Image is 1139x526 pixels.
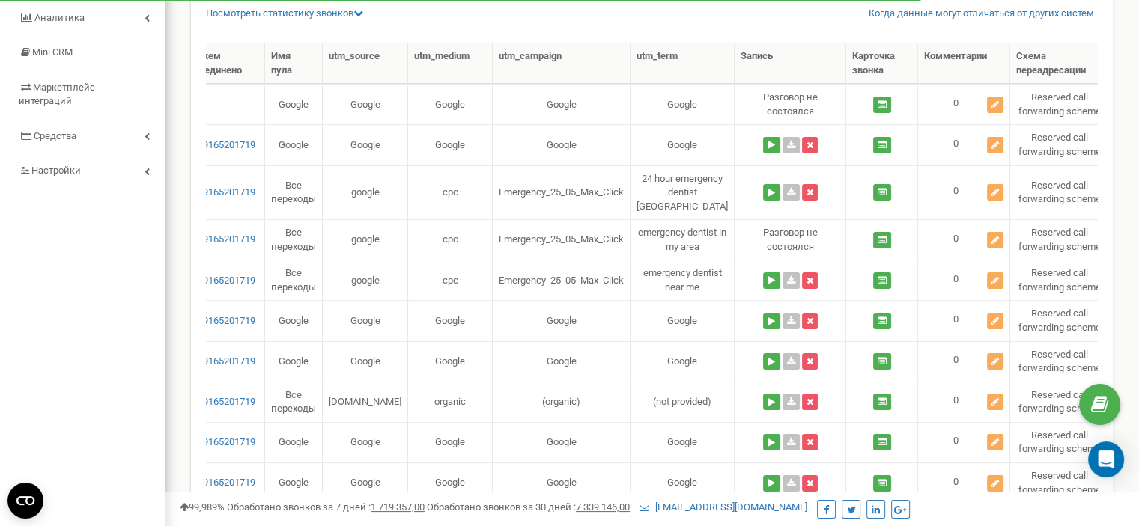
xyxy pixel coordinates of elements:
td: google [323,165,408,220]
td: Google [323,300,408,340]
span: Обработано звонков за 7 дней : [227,501,425,513]
a: 19165201719 [194,355,258,369]
a: 19165201719 [194,186,258,200]
td: 0 [918,124,1010,165]
td: [DOMAIN_NAME] [323,382,408,422]
button: Удалить запись [802,394,818,410]
th: Схема переадресации [1010,43,1108,84]
td: Reserved call forwarding scheme [1010,462,1108,503]
a: Скачать [783,313,800,329]
th: Карточка звонка [846,43,918,84]
button: Удалить запись [802,475,818,492]
td: Google [408,300,493,340]
u: 1 719 357,00 [371,501,425,513]
span: Средства [34,130,76,141]
button: Удалить запись [802,184,818,201]
a: Скачать [783,353,800,370]
td: Google [265,300,323,340]
td: Google [265,341,323,382]
td: Google [408,462,493,503]
th: Запись [735,43,846,84]
td: Reserved call forwarding scheme [1010,260,1108,300]
td: 0 [918,260,1010,300]
td: 0 [918,219,1010,260]
td: Reserved call forwarding scheme [1010,300,1108,340]
td: Google [631,84,735,124]
td: organic [408,382,493,422]
td: (not provided) [631,382,735,422]
a: Когда данные могут отличаться от других систем [869,7,1094,21]
td: Google [493,422,631,462]
span: Аналитика [34,12,85,23]
div: Open Intercom Messenger [1088,441,1124,477]
a: 19165201719 [194,233,258,247]
td: Reserved call forwarding scheme [1010,165,1108,220]
td: Reserved call forwarding scheme [1010,124,1108,165]
button: Удалить запись [802,137,818,153]
td: Google [631,124,735,165]
td: Emergency_25_05_Max_Click [493,165,631,220]
td: Emergency_25_05_Max_Click [493,260,631,300]
a: 19165201719 [194,138,258,153]
span: Mini CRM [32,46,73,58]
td: emergency dentist near me [631,260,735,300]
td: Google [408,341,493,382]
td: Reserved call forwarding scheme [1010,382,1108,422]
td: Google [631,300,735,340]
td: Google [493,462,631,503]
td: Google [493,84,631,124]
td: 0 [918,165,1010,220]
td: Google [493,341,631,382]
a: Скачать [783,475,800,492]
td: emergency dentist in my area [631,219,735,260]
td: 0 [918,84,1010,124]
a: 19165201719 [194,274,258,288]
td: google [323,219,408,260]
td: Все переходы [265,260,323,300]
td: Google [265,84,323,124]
a: 19165201719 [194,435,258,450]
th: С кем соединено [188,43,265,84]
button: Open CMP widget [7,483,43,519]
a: 19165201719 [194,476,258,490]
a: Скачать [783,272,800,289]
td: Google [631,462,735,503]
td: 0 [918,341,1010,382]
td: Google [323,462,408,503]
button: Удалить запись [802,272,818,289]
td: Google [493,300,631,340]
a: 19165201719 [194,314,258,328]
th: Имя пула [265,43,323,84]
td: Reserved call forwarding scheme [1010,341,1108,382]
td: Все переходы [265,382,323,422]
td: cpc [408,165,493,220]
td: 0 [918,300,1010,340]
span: Настройки [31,165,81,176]
td: (organic) [493,382,631,422]
td: Reserved call forwarding scheme [1010,422,1108,462]
td: google [323,260,408,300]
td: Google [265,462,323,503]
td: Разговор не состоялся [735,219,846,260]
td: Google [408,124,493,165]
a: Посмотреть cтатистику звонков [206,7,363,19]
th: utm_campaign [493,43,631,84]
td: Google [323,341,408,382]
td: Google [408,84,493,124]
td: cpc [408,219,493,260]
span: Маркетплейс интеграций [19,82,95,107]
td: 0 [918,422,1010,462]
a: Скачать [783,137,800,153]
td: 0 [918,462,1010,503]
a: [EMAIL_ADDRESS][DOMAIN_NAME] [640,501,807,513]
button: Удалить запись [802,353,818,370]
td: cpc [408,260,493,300]
th: Комментарии [918,43,1010,84]
a: Скачать [783,394,800,410]
td: 24 hour emergency dentist [GEOGRAPHIC_DATA] [631,165,735,220]
button: Удалить запись [802,434,818,450]
td: Emergency_25_05_Max_Click [493,219,631,260]
th: utm_term [631,43,735,84]
td: 0 [918,382,1010,422]
span: 99,989% [180,501,225,513]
